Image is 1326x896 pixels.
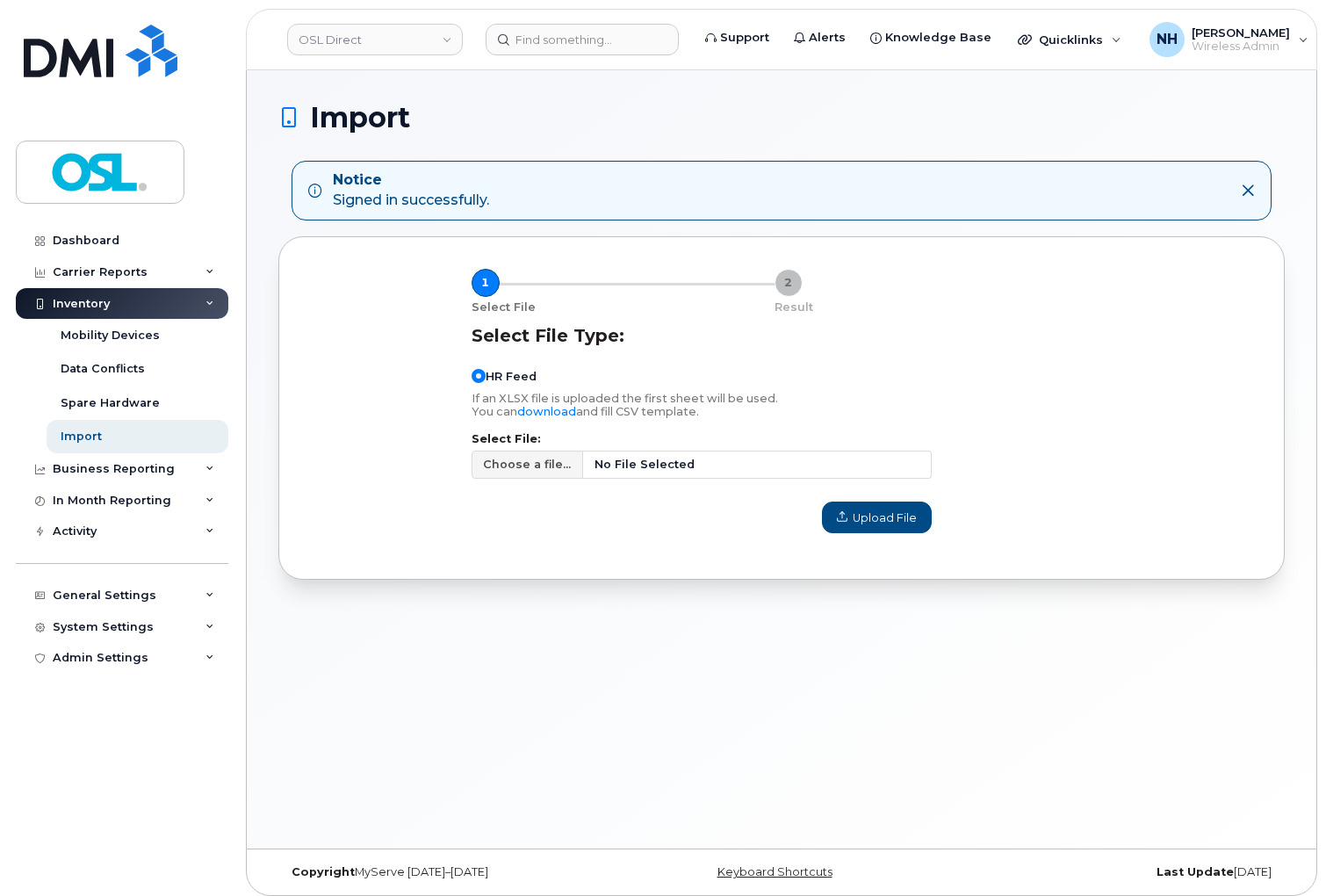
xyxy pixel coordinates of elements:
[775,300,813,315] p: Result
[278,865,614,879] div: MyServe [DATE]–[DATE]
[292,865,355,878] strong: Copyright
[472,392,932,418] p: If an XLSX file is uploaded the first sheet will be used. You can and fill CSV template.
[949,865,1285,879] div: [DATE]
[775,269,803,297] div: 2
[333,170,489,191] strong: Notice
[1157,865,1234,878] strong: Last Update
[583,451,931,479] span: No File Selected
[822,502,932,533] button: Upload File
[472,325,624,346] label: Select File Type:
[472,369,486,383] input: HR Feed
[517,405,576,418] a: download
[483,456,571,473] span: Choose a file...
[278,102,1285,133] h1: Import
[472,369,537,383] label: HR Feed
[333,170,489,211] div: Signed in successfully.
[472,434,932,445] label: Select File:
[837,509,917,526] span: Upload File
[717,865,832,878] a: Keyboard Shortcuts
